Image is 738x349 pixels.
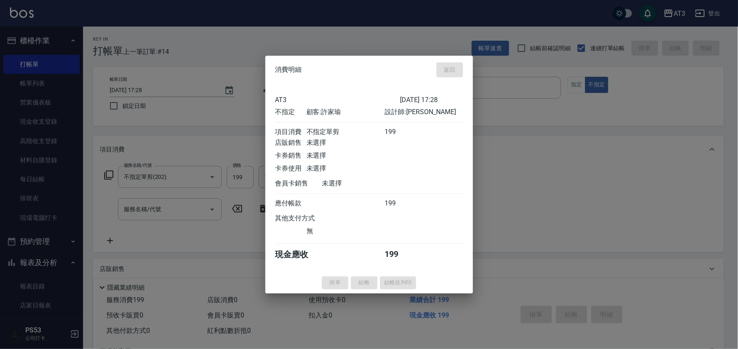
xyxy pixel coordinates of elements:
div: 項目消費 [275,128,306,137]
div: 未選擇 [306,164,385,173]
div: 卡券使用 [275,164,306,173]
div: 未選擇 [306,139,385,147]
div: 不指定 [275,108,306,117]
div: 199 [385,249,416,260]
div: 卡券銷售 [275,151,306,160]
div: 應付帳款 [275,199,306,208]
div: 199 [385,199,416,208]
div: 未選擇 [306,151,385,160]
div: 未選擇 [322,179,400,188]
div: 會員卡銷售 [275,179,322,188]
div: 現金應收 [275,249,322,260]
span: 消費明細 [275,66,302,74]
div: [DATE] 17:28 [400,96,463,104]
div: AT3 [275,96,400,104]
div: 不指定單剪 [306,128,385,137]
div: 無 [306,227,385,236]
div: 其他支付方式 [275,214,338,223]
div: 店販銷售 [275,139,306,147]
div: 199 [385,128,416,137]
div: 顧客: 許家瑜 [306,108,385,117]
div: 設計師: [PERSON_NAME] [385,108,463,117]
